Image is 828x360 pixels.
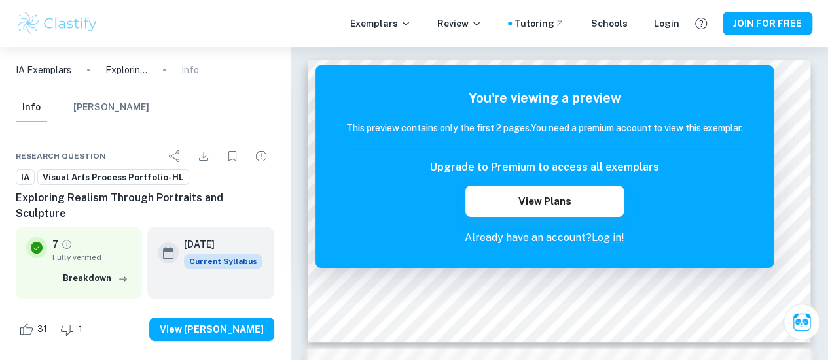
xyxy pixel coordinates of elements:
p: Review [437,16,482,31]
a: IA Exemplars [16,63,71,77]
button: [PERSON_NAME] [73,93,149,122]
span: 31 [30,323,54,336]
div: Like [16,319,54,340]
p: Already have an account? [346,230,743,246]
p: Info [181,63,199,77]
div: Share [162,143,188,169]
h6: Upgrade to Premium to access all exemplars [430,159,659,175]
img: Clastify logo [16,10,99,37]
a: Visual Arts Process Portfolio-HL [37,169,189,186]
div: Dislike [57,319,90,340]
span: Visual Arts Process Portfolio-HL [38,171,189,184]
span: IA [16,171,34,184]
a: Login [654,16,679,31]
a: Log in! [592,231,624,244]
button: Breakdown [60,269,132,288]
button: View Plans [465,186,624,217]
p: 7 [52,237,58,252]
button: JOIN FOR FREE [723,12,812,35]
a: Schools [591,16,628,31]
div: This exemplar is based on the current syllabus. Feel free to refer to it for inspiration/ideas wh... [184,254,262,269]
div: Bookmark [219,143,245,169]
button: View [PERSON_NAME] [149,318,274,341]
a: Tutoring [514,16,565,31]
a: Grade fully verified [61,238,73,250]
div: Report issue [248,143,274,169]
button: Help and Feedback [690,12,712,35]
h6: [DATE] [184,237,252,252]
h5: You're viewing a preview [346,88,743,108]
span: Current Syllabus [184,254,262,269]
p: Exploring Realism Through Portraits and Sculpture [105,63,147,77]
h6: Exploring Realism Through Portraits and Sculpture [16,190,274,221]
span: Research question [16,150,106,162]
span: Fully verified [52,252,132,263]
h6: This preview contains only the first 2 pages. You need a premium account to view this exemplar. [346,121,743,135]
span: 1 [71,323,90,336]
button: Info [16,93,47,122]
a: IA [16,169,35,186]
p: Exemplars [350,16,411,31]
div: Download [190,143,217,169]
button: Ask Clai [783,304,820,340]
